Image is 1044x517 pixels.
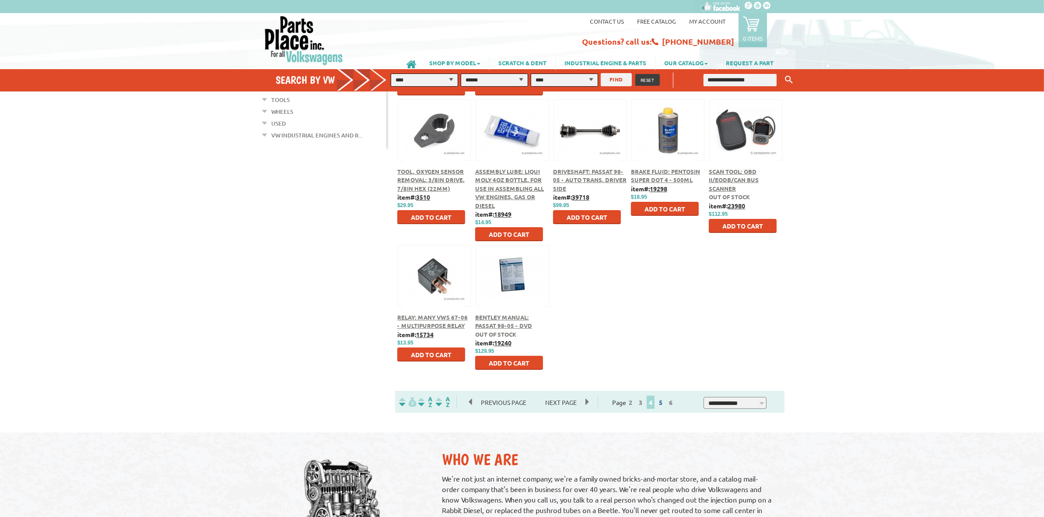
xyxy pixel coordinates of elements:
a: SHOP BY MODEL [420,55,489,70]
a: Bentley Manual: Passat 98-05 - DVD [475,313,532,330]
span: Previous Page [472,396,535,409]
a: Free Catalog [637,18,676,25]
u: 15734 [416,331,434,338]
span: $112.95 [709,211,728,217]
a: SCRATCH & DENT [490,55,555,70]
a: Scan Tool: OBD II/EODB/CAN bus Scanner [709,168,759,192]
u: 19240 [494,339,511,347]
span: $18.95 [631,194,647,200]
img: Parts Place Inc! [264,15,344,66]
p: 0 items [743,35,763,42]
a: REQUEST A PART [717,55,782,70]
u: 3510 [416,193,430,201]
a: Tool, Oxygen Sensor Removal: 3/8in Drive, 7/8in Hex (22mm) [397,168,465,192]
a: Assembly Lube: Liqui Moly 4oz Bottle, for use in assembling all VW engines, Gas or Diesel [475,168,544,209]
button: RESET [635,74,660,86]
span: $29.95 [397,202,413,208]
button: FIND [601,73,632,86]
a: 3 [637,398,645,406]
span: $13.95 [397,340,413,346]
span: Add to Cart [411,213,452,221]
b: item#: [709,202,745,210]
button: Add to Cart [553,210,621,224]
a: 0 items [739,13,767,47]
a: Driveshaft: Passat 98-05 - Auto Trans, Driver Side [553,168,627,192]
b: item#: [553,193,589,201]
u: 19298 [650,185,667,193]
span: Out of stock [709,193,750,200]
span: Out of stock [475,331,516,338]
span: Add to Cart [411,351,452,359]
span: $99.95 [553,202,569,208]
button: Add to Cart [397,348,465,362]
a: VW Industrial Engines and R... [271,130,362,141]
a: Contact us [590,18,624,25]
img: Sort by Sales Rank [434,397,452,407]
h4: Search by VW [276,74,396,86]
a: INDUSTRIAL ENGINE & PARTS [556,55,655,70]
button: Keyword Search [782,73,795,87]
button: Add to Cart [709,219,777,233]
div: Page [598,395,690,409]
button: Add to Cart [397,210,465,224]
h2: Who We Are [442,450,776,469]
img: filterpricelow.svg [399,397,417,407]
b: item#: [475,210,511,218]
button: Add to Cart [475,356,543,370]
b: item#: [397,331,434,338]
u: 23980 [728,202,745,210]
a: Relay: Many VWs 67-06 - Multipurpose Relay [397,313,468,330]
b: item#: [631,185,667,193]
a: 5 [657,398,665,406]
a: 2 [627,398,634,406]
a: Next Page [536,398,585,406]
span: Add to Cart [722,222,763,230]
span: Add to Cart [645,205,685,213]
a: Previous Page [469,398,536,406]
a: Tools [271,94,290,106]
span: 4 [647,396,655,409]
b: item#: [397,193,430,201]
a: Wheels [271,106,293,117]
b: item#: [475,339,511,347]
u: 18949 [494,210,511,218]
a: Brake Fluid: Pentosin Super DOT 4 - 500ml [631,168,700,184]
span: Add to Cart [567,213,607,221]
button: Add to Cart [631,202,699,216]
span: $14.95 [475,219,491,225]
span: Next Page [536,396,585,409]
img: Sort by Headline [417,397,434,407]
a: My Account [689,18,725,25]
span: $129.95 [475,348,494,354]
span: Add to Cart [489,230,529,238]
span: RESET [641,77,655,83]
span: Add to Cart [489,359,529,367]
u: 39718 [572,193,589,201]
a: 6 [667,398,675,406]
a: Used [271,118,286,129]
button: Add to Cart [475,227,543,241]
a: OUR CATALOG [655,55,717,70]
